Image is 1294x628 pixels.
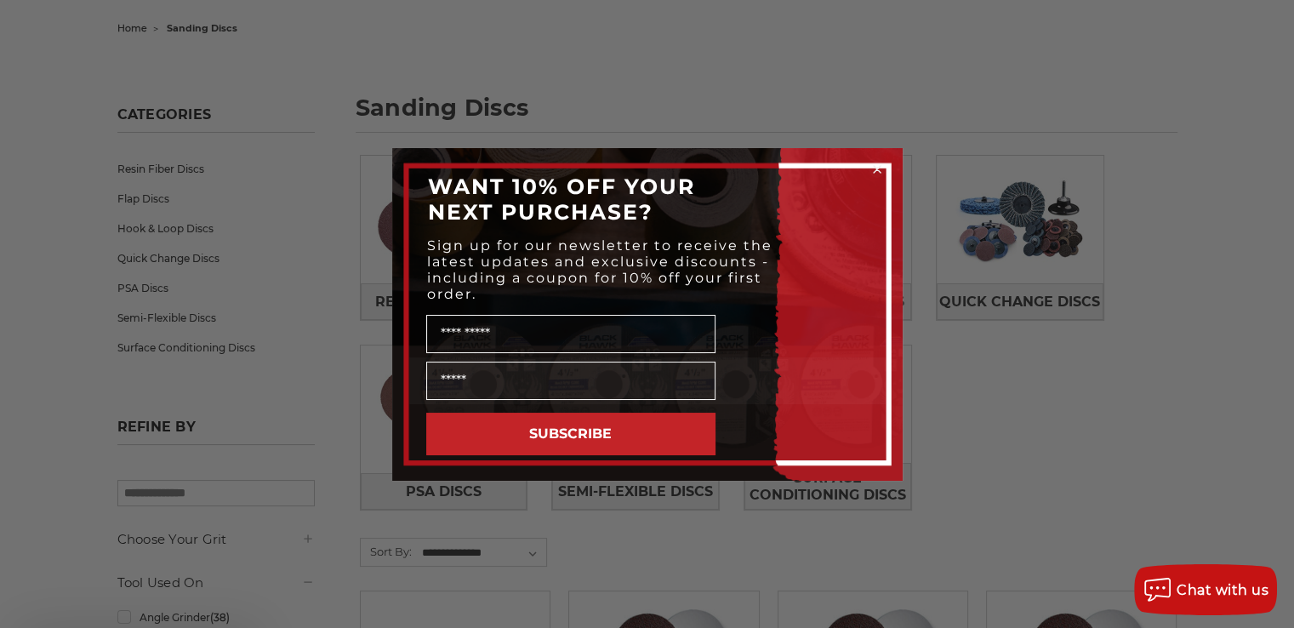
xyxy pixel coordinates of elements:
[1177,582,1268,598] span: Chat with us
[1134,564,1277,615] button: Chat with us
[426,413,715,455] button: SUBSCRIBE
[426,362,715,400] input: Email
[869,161,886,178] button: Close dialog
[428,174,695,225] span: WANT 10% OFF YOUR NEXT PURCHASE?
[427,237,772,302] span: Sign up for our newsletter to receive the latest updates and exclusive discounts - including a co...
